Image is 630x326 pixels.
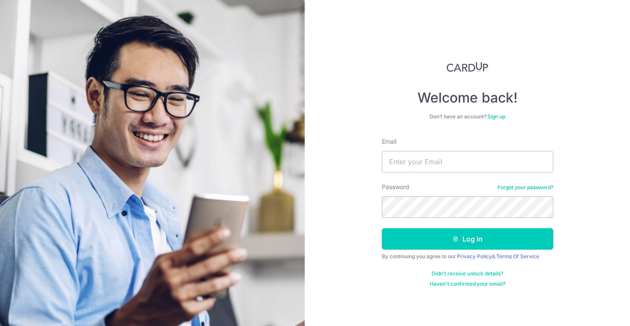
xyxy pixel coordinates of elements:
[496,253,539,260] a: Terms Of Service
[382,228,553,250] button: Log in
[382,137,396,146] label: Email
[447,62,489,72] img: CardUp Logo
[430,281,505,287] a: Haven't confirmed your email?
[457,253,492,260] a: Privacy Policy
[487,113,505,120] a: Sign up
[498,184,553,191] a: Forgot your password?
[382,113,553,120] div: Don’t have an account?
[382,253,553,260] div: By continuing you agree to our &
[432,270,503,277] a: Didn't receive unlock details?
[382,151,553,172] input: Enter your Email
[382,183,409,191] label: Password
[382,89,553,106] h4: Welcome back!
